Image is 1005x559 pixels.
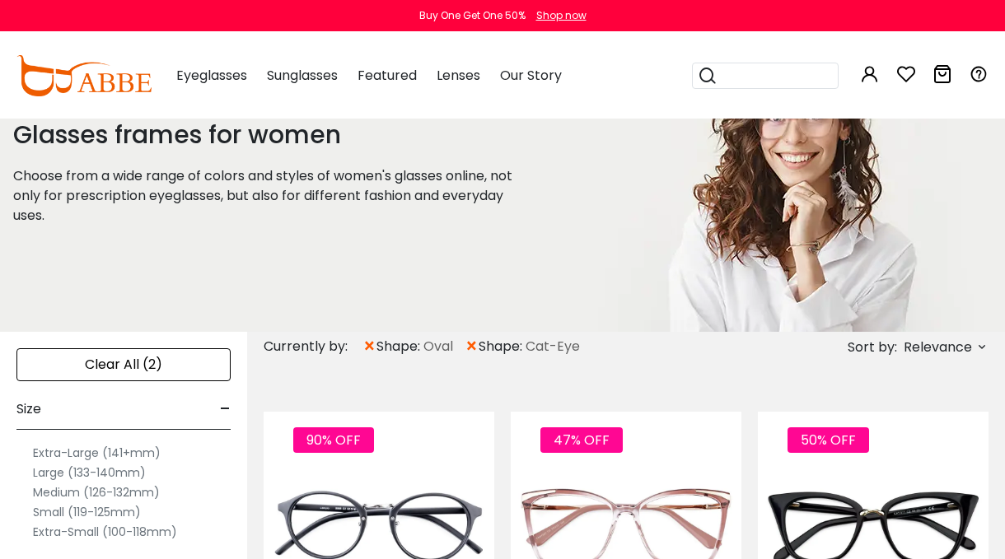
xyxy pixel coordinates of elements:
span: shape: [479,337,526,356]
span: 50% OFF [788,427,869,453]
h1: Glasses frames for women [13,120,537,150]
span: 90% OFF [293,427,374,453]
div: Buy One Get One 50% [419,8,526,23]
p: Choose from a wide range of colors and styles of women's glasses online, not only for prescriptio... [13,166,537,226]
label: Extra-Large (141+mm) [33,443,161,463]
label: Large (133-140mm) [33,463,146,482]
span: Cat-Eye [526,337,580,356]
div: Currently by: [264,332,362,361]
span: Size [16,389,41,429]
span: Featured [358,66,417,85]
span: Relevance [904,333,972,362]
span: × [465,332,479,361]
img: glasses frames for women [578,44,997,332]
div: Clear All (2) [16,348,231,381]
span: Oval [423,337,453,356]
span: shape: [376,337,423,356]
span: 47% OFF [540,427,623,453]
span: Our Story [500,66,562,85]
span: Sort by: [848,338,897,356]
img: abbeglasses.com [16,55,152,96]
span: Sunglasses [267,66,338,85]
a: Shop now [528,8,587,22]
label: Small (119-125mm) [33,502,141,522]
span: Eyeglasses [176,66,247,85]
span: Lenses [437,66,480,85]
label: Medium (126-132mm) [33,482,160,502]
div: Shop now [536,8,587,23]
span: - [220,389,231,429]
label: Extra-Small (100-118mm) [33,522,177,542]
span: × [362,332,376,361]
